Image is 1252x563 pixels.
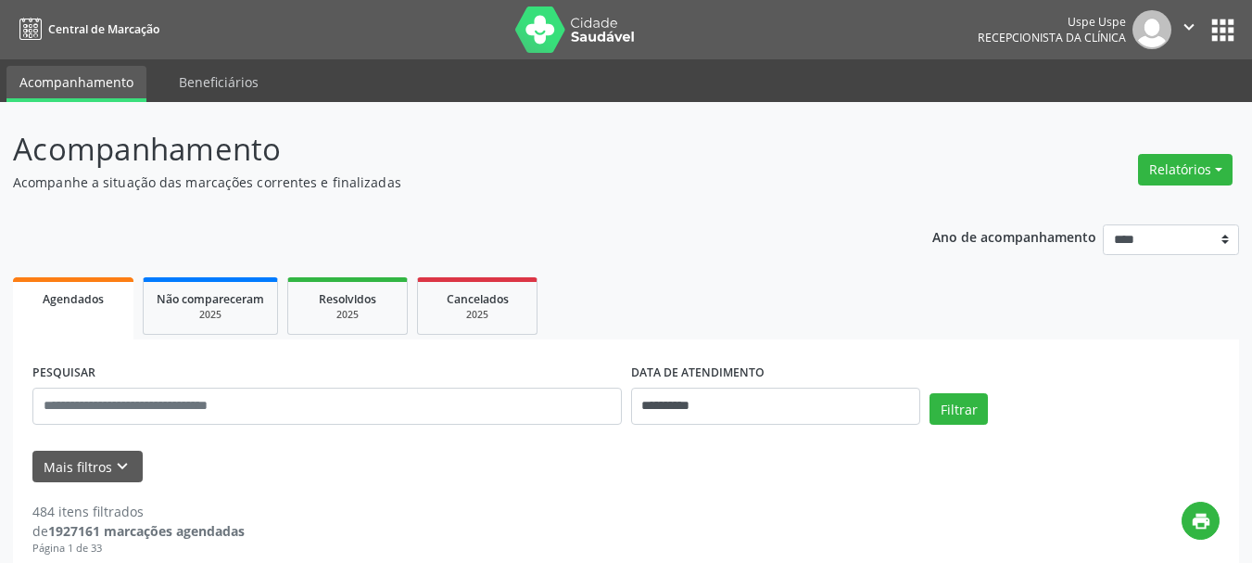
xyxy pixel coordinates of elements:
[157,308,264,322] div: 2025
[930,393,988,425] button: Filtrar
[301,308,394,322] div: 2025
[447,291,509,307] span: Cancelados
[48,21,159,37] span: Central de Marcação
[319,291,376,307] span: Resolvidos
[1191,511,1211,531] i: print
[13,14,159,45] a: Central de Marcação
[1138,154,1233,186] button: Relatórios
[6,66,146,102] a: Acompanhamento
[32,541,245,557] div: Página 1 de 33
[932,224,1096,248] p: Ano de acompanhamento
[1179,17,1199,37] i: 
[112,456,133,477] i: keyboard_arrow_down
[978,30,1126,45] span: Recepcionista da clínica
[166,66,272,98] a: Beneficiários
[13,126,871,173] p: Acompanhamento
[32,502,245,521] div: 484 itens filtrados
[32,521,245,541] div: de
[32,359,95,388] label: PESQUISAR
[157,291,264,307] span: Não compareceram
[1132,10,1171,49] img: img
[978,14,1126,30] div: Uspe Uspe
[32,451,143,483] button: Mais filtroskeyboard_arrow_down
[43,291,104,307] span: Agendados
[1171,10,1207,49] button: 
[1207,14,1239,46] button: apps
[1182,502,1220,540] button: print
[431,308,524,322] div: 2025
[13,173,871,192] p: Acompanhe a situação das marcações correntes e finalizadas
[48,522,245,540] strong: 1927161 marcações agendadas
[631,359,765,388] label: DATA DE ATENDIMENTO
